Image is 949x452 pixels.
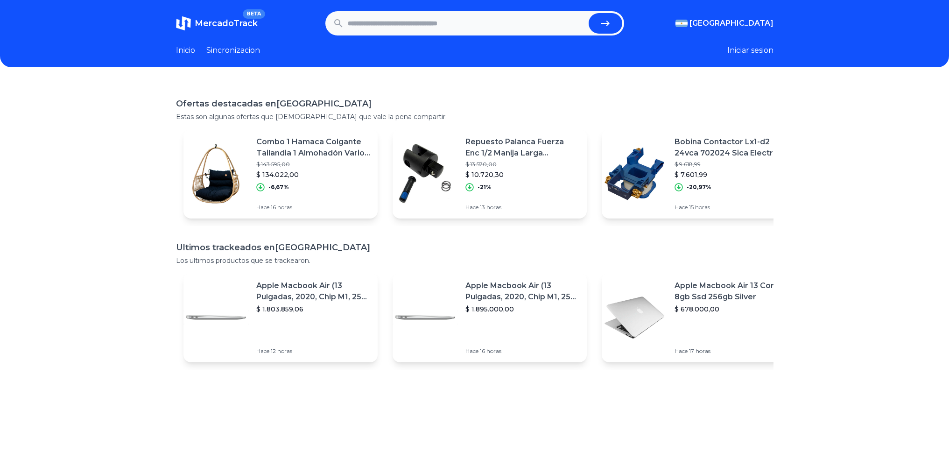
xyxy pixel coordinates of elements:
[183,141,249,206] img: Featured image
[393,129,587,219] a: Featured imageRepuesto Palanca Fuerza Enc 1/2 Manija Larga Eurotech$ 13.570,00$ 10.720,30-21%Hace...
[478,184,492,191] p: -21%
[393,285,458,350] img: Featured image
[176,256,773,265] p: Los ultimos productos que se trackearon.
[465,204,579,211] p: Hace 13 horas
[256,136,370,159] p: Combo 1 Hamaca Colgante Tailandia 1 Almohadón Varios Colores
[256,204,370,211] p: Hace 16 horas
[176,16,191,31] img: MercadoTrack
[675,20,688,27] img: Argentina
[176,241,773,254] h1: Ultimos trackeados en [GEOGRAPHIC_DATA]
[465,280,579,303] p: Apple Macbook Air (13 Pulgadas, 2020, Chip M1, 256 Gb De Ssd, 8 Gb De Ram) - Plata
[256,280,370,303] p: Apple Macbook Air (13 Pulgadas, 2020, Chip M1, 256 Gb De Ssd, 8 Gb De Ram) - Plata
[183,273,378,362] a: Featured imageApple Macbook Air (13 Pulgadas, 2020, Chip M1, 256 Gb De Ssd, 8 Gb De Ram) - Plata$...
[465,161,579,168] p: $ 13.570,00
[176,112,773,121] p: Estas son algunas ofertas que [DEMOGRAPHIC_DATA] que vale la pena compartir.
[675,304,788,314] p: $ 678.000,00
[687,184,711,191] p: -20,97%
[256,161,370,168] p: $ 143.595,00
[602,129,796,219] a: Featured imageBobina Contactor Lx1-d2 24vca 702024 Sica Electro [PERSON_NAME]$ 9.618,99$ 7.601,99...
[675,18,773,29] button: [GEOGRAPHIC_DATA]
[465,170,579,179] p: $ 10.720,30
[675,204,788,211] p: Hace 15 horas
[176,97,773,110] h1: Ofertas destacadas en [GEOGRAPHIC_DATA]
[176,45,195,56] a: Inicio
[465,347,579,355] p: Hace 16 horas
[393,141,458,206] img: Featured image
[602,273,796,362] a: Featured imageApple Macbook Air 13 Core I5 8gb Ssd 256gb Silver$ 678.000,00Hace 17 horas
[256,304,370,314] p: $ 1.803.859,06
[393,273,587,362] a: Featured imageApple Macbook Air (13 Pulgadas, 2020, Chip M1, 256 Gb De Ssd, 8 Gb De Ram) - Plata$...
[675,170,788,179] p: $ 7.601,99
[602,141,667,206] img: Featured image
[183,129,378,219] a: Featured imageCombo 1 Hamaca Colgante Tailandia 1 Almohadón Varios Colores$ 143.595,00$ 134.022,0...
[268,184,289,191] p: -6,67%
[206,45,260,56] a: Sincronizacion
[256,170,370,179] p: $ 134.022,00
[176,16,258,31] a: MercadoTrackBETA
[689,18,773,29] span: [GEOGRAPHIC_DATA]
[675,136,788,159] p: Bobina Contactor Lx1-d2 24vca 702024 Sica Electro [PERSON_NAME]
[675,161,788,168] p: $ 9.618,99
[675,347,788,355] p: Hace 17 horas
[256,347,370,355] p: Hace 12 horas
[602,285,667,350] img: Featured image
[675,280,788,303] p: Apple Macbook Air 13 Core I5 8gb Ssd 256gb Silver
[195,18,258,28] span: MercadoTrack
[727,45,773,56] button: Iniciar sesion
[465,304,579,314] p: $ 1.895.000,00
[465,136,579,159] p: Repuesto Palanca Fuerza Enc 1/2 Manija Larga Eurotech
[243,9,265,19] span: BETA
[183,285,249,350] img: Featured image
